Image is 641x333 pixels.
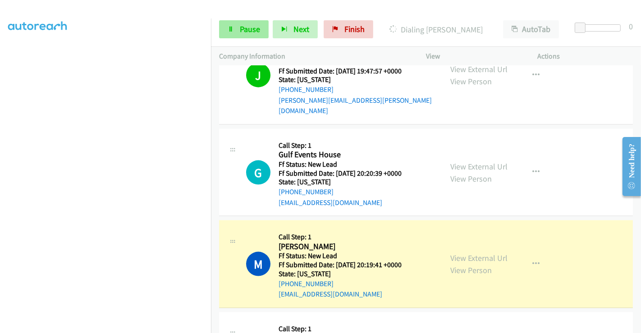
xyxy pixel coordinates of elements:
[279,269,402,278] h5: State: [US_STATE]
[615,131,641,202] iframe: Resource Center
[279,290,382,298] a: [EMAIL_ADDRESS][DOMAIN_NAME]
[450,265,492,275] a: View Person
[279,260,402,269] h5: Ff Submitted Date: [DATE] 20:19:41 +0000
[450,161,508,172] a: View External Url
[385,23,487,36] p: Dialing [PERSON_NAME]
[279,279,334,288] a: [PHONE_NUMBER]
[426,51,522,62] p: View
[503,20,559,38] button: AutoTab
[344,24,365,34] span: Finish
[246,160,270,185] h1: G
[279,67,434,76] h5: Ff Submitted Date: [DATE] 19:47:57 +0000
[279,187,334,196] a: [PHONE_NUMBER]
[273,20,318,38] button: Next
[450,173,492,184] a: View Person
[279,251,402,260] h5: Ff Status: New Lead
[219,20,269,38] a: Pause
[279,178,402,187] h5: State: [US_STATE]
[450,76,492,87] a: View Person
[240,24,260,34] span: Pause
[279,242,402,252] h2: [PERSON_NAME]
[324,20,373,38] a: Finish
[246,252,270,276] h1: M
[219,51,410,62] p: Company Information
[279,150,402,160] h2: Gulf Events House
[279,85,334,94] a: [PHONE_NUMBER]
[279,160,402,169] h5: Ff Status: New Lead
[279,233,402,242] h5: Call Step: 1
[246,63,270,87] h1: J
[629,20,633,32] div: 0
[293,24,309,34] span: Next
[450,253,508,263] a: View External Url
[279,75,434,84] h5: State: [US_STATE]
[279,96,432,115] a: [PERSON_NAME][EMAIL_ADDRESS][PERSON_NAME][DOMAIN_NAME]
[538,51,633,62] p: Actions
[450,64,508,74] a: View External Url
[279,141,402,150] h5: Call Step: 1
[279,169,402,178] h5: Ff Submitted Date: [DATE] 20:20:39 +0000
[246,160,270,185] div: The call is yet to be attempted
[279,198,382,207] a: [EMAIL_ADDRESS][DOMAIN_NAME]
